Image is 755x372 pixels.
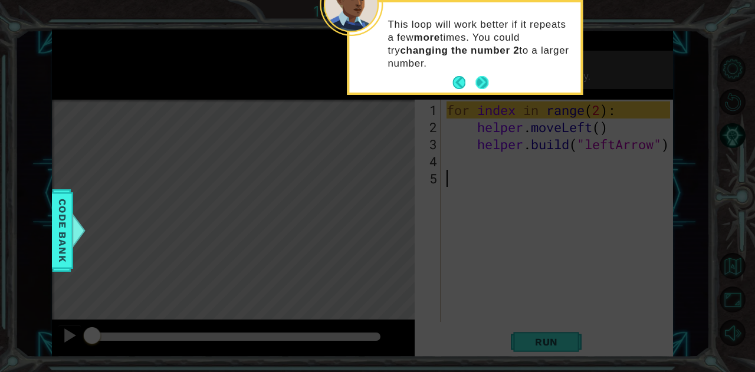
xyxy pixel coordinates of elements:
strong: more [414,32,440,43]
span: Code Bank [53,194,72,266]
strong: changing the number 2 [400,45,519,56]
p: This loop will work better if it repeats a few times. You could try to a larger number. [388,18,572,70]
button: Next [475,76,488,89]
button: Back [452,76,475,89]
